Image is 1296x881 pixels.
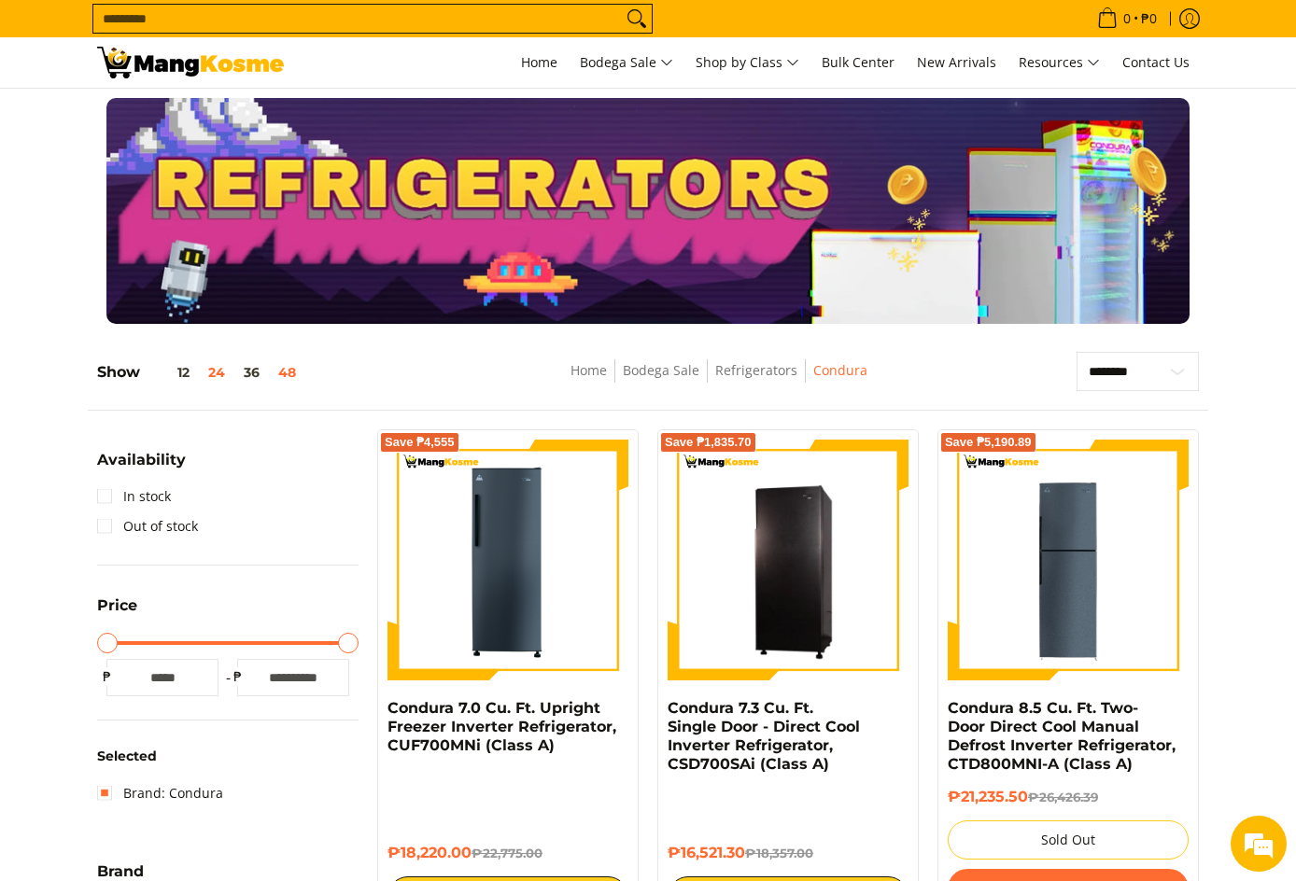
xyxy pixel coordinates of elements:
[228,667,247,686] span: ₱
[948,788,1189,806] h6: ₱21,235.50
[97,778,223,808] a: Brand: Condura
[199,365,234,380] button: 24
[1120,12,1134,25] span: 0
[97,748,359,765] h6: Selected
[622,5,652,33] button: Search
[623,361,699,379] a: Bodega Sale
[234,365,269,380] button: 36
[813,359,867,383] span: Condura
[571,37,683,88] a: Bodega Sale
[948,440,1189,680] img: Condura 8.5 Cu. Ft. Two-Door Direct Cool Manual Defrost Inverter Refrigerator, CTD800MNI-A (Class A)
[472,846,542,860] del: ₱22,775.00
[97,511,198,541] a: Out of stock
[97,864,144,879] span: Brand
[696,51,799,75] span: Shop by Class
[97,105,314,129] div: Chat with us now
[945,437,1032,448] span: Save ₱5,190.89
[1028,790,1098,804] del: ₱26,426.39
[1092,8,1162,29] span: •
[668,844,909,862] h6: ₱16,521.30
[108,235,258,424] span: We're online!
[745,846,813,860] del: ₱18,357.00
[9,510,356,575] textarea: Type your message and hit 'Enter'
[1122,53,1190,71] span: Contact Us
[306,9,351,54] div: Minimize live chat window
[97,363,305,382] h5: Show
[1138,12,1160,25] span: ₱0
[97,453,186,482] summary: Open
[97,598,137,627] summary: Open
[387,844,628,862] h6: ₱18,220.00
[521,53,557,71] span: Home
[571,361,607,379] a: Home
[140,365,199,380] button: 12
[948,820,1189,860] button: Sold Out
[385,437,455,448] span: Save ₱4,555
[97,482,171,511] a: In stock
[917,53,996,71] span: New Arrivals
[387,699,616,754] a: Condura 7.0 Cu. Ft. Upright Freezer Inverter Refrigerator, CUF700MNi (Class A)
[812,37,904,88] a: Bulk Center
[665,437,752,448] span: Save ₱1,835.70
[97,453,186,468] span: Availability
[97,667,116,686] span: ₱
[908,37,1006,88] a: New Arrivals
[948,699,1176,773] a: Condura 8.5 Cu. Ft. Two-Door Direct Cool Manual Defrost Inverter Refrigerator, CTD800MNI-A (Class A)
[97,47,284,78] img: Bodega Sale Refrigerator l Mang Kosme: Home Appliances Warehouse Sale
[1019,51,1100,75] span: Resources
[686,37,809,88] a: Shop by Class
[580,51,673,75] span: Bodega Sale
[715,361,797,379] a: Refrigerators
[387,440,628,680] img: Condura 7.0 Cu. Ft. Upright Freezer Inverter Refrigerator, CUF700MNi (Class A)
[668,442,909,678] img: Condura 7.3 Cu. Ft. Single Door - Direct Cool Inverter Refrigerator, CSD700SAi (Class A)
[668,699,860,773] a: Condura 7.3 Cu. Ft. Single Door - Direct Cool Inverter Refrigerator, CSD700SAi (Class A)
[512,37,567,88] a: Home
[443,359,996,401] nav: Breadcrumbs
[97,598,137,613] span: Price
[269,365,305,380] button: 48
[1009,37,1109,88] a: Resources
[822,53,895,71] span: Bulk Center
[303,37,1199,88] nav: Main Menu
[1113,37,1199,88] a: Contact Us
